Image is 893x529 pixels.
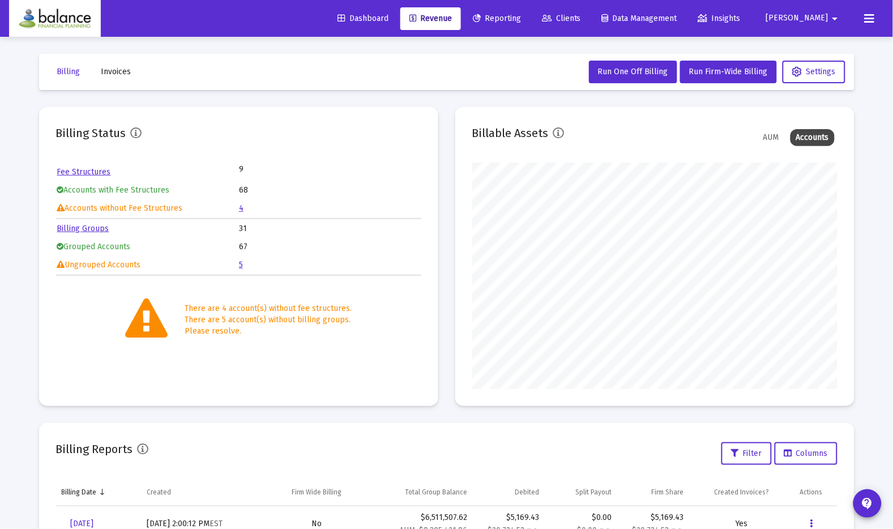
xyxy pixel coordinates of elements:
div: $5,169.43 [623,512,683,523]
a: Clients [533,7,590,30]
span: Billing [57,67,80,76]
span: Clients [542,14,581,23]
span: Columns [784,449,828,458]
a: Reporting [464,7,530,30]
div: Accounts [791,129,835,146]
div: Actions [800,488,823,497]
td: Column Split Payout [545,479,617,506]
td: Accounts without Fee Structures [57,200,238,217]
td: Column Billing Date [56,479,141,506]
span: [DATE] [71,519,94,528]
span: Run Firm-Wide Billing [689,67,768,76]
div: Please resolve. [185,326,352,337]
div: AUM [758,129,785,146]
h2: Billing Status [56,124,126,142]
div: There are 4 account(s) without fee structures. [185,303,352,314]
td: Column Created [141,479,266,506]
span: Settings [792,67,836,76]
td: Column Created Invoices? [690,479,795,506]
div: $5,169.43 [479,512,540,523]
td: 9 [239,164,330,175]
div: Split Payout [575,488,612,497]
td: Grouped Accounts [57,238,238,255]
button: Run One Off Billing [589,61,677,83]
span: Insights [698,14,741,23]
a: Fee Structures [57,167,111,177]
span: Revenue [409,14,452,23]
td: Column Firm Share [617,479,689,506]
button: Run Firm-Wide Billing [680,61,777,83]
div: Firm Share [652,488,684,497]
span: Filter [731,449,762,458]
td: Column Firm Wide Billing [265,479,368,506]
td: 67 [239,238,420,255]
h2: Billing Reports [56,440,133,458]
a: Insights [689,7,750,30]
small: EST [210,519,223,528]
a: Revenue [400,7,461,30]
td: Column Total Group Balance [368,479,473,506]
button: Invoices [92,61,140,83]
div: Firm Wide Billing [292,488,341,497]
td: 31 [239,220,420,237]
a: Billing Groups [57,224,109,233]
div: Debited [515,488,540,497]
div: Created [147,488,171,497]
a: 5 [239,260,243,270]
td: Accounts with Fee Structures [57,182,238,199]
button: Columns [775,442,838,465]
td: Ungrouped Accounts [57,257,238,274]
mat-icon: arrow_drop_down [828,7,842,30]
td: Column Debited [473,479,545,506]
span: Invoices [101,67,131,76]
a: 4 [239,203,243,213]
span: Dashboard [337,14,388,23]
a: Dashboard [328,7,398,30]
button: Billing [48,61,89,83]
td: Column Actions [794,479,837,506]
div: Created Invoices? [715,488,770,497]
span: [PERSON_NAME] [766,14,828,23]
span: Reporting [473,14,521,23]
a: Data Management [593,7,686,30]
div: Billing Date [62,488,97,497]
button: Filter [721,442,772,465]
img: Dashboard [18,7,92,30]
button: Settings [783,61,845,83]
span: Data Management [602,14,677,23]
mat-icon: contact_support [861,497,874,510]
div: There are 5 account(s) without billing groups. [185,314,352,326]
h2: Billable Assets [472,124,549,142]
div: Total Group Balance [405,488,468,497]
button: [PERSON_NAME] [753,7,856,29]
span: Run One Off Billing [598,67,668,76]
td: 68 [239,182,420,199]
